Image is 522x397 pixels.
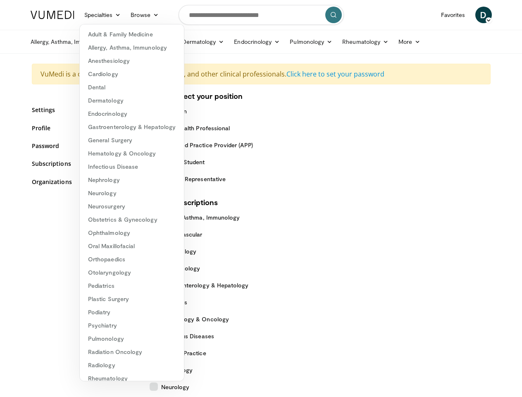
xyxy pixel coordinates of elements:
a: Psychiatry [80,319,184,332]
a: Allergy, Asthma, Immunology [26,33,120,50]
a: Pediatrics [80,279,184,292]
a: Endocrinology [80,107,184,120]
a: Allergy, Asthma, Immunology [80,41,184,54]
a: Orthopaedics [80,253,184,266]
span: Advanced Practice Provider (APP) [161,141,253,149]
input: Search topics, interventions [179,5,344,25]
div: Specialties [79,24,184,381]
a: Rheumatology [80,372,184,385]
a: Anesthesiology [80,54,184,67]
a: Subscriptions [32,159,137,168]
a: Podiatry [80,306,184,319]
div: VuMedi is a community of physicians, dentists, and other clinical professionals. [32,64,491,84]
a: Nephrology [80,173,184,187]
a: Neurosurgery [80,200,184,213]
a: Infectious Disease [80,160,184,173]
span: Gastroenterology & Hepatology [161,281,249,289]
a: Profile [32,124,137,132]
a: Adult & Family Medicine [80,28,184,41]
a: General Surgery [80,134,184,147]
a: Cardiology [80,67,184,81]
a: More [393,33,425,50]
a: Dental [80,81,184,94]
a: Oral Maxillofacial [80,239,184,253]
a: Otolaryngology [80,266,184,279]
a: Dermatology [177,33,229,50]
a: Click here to set your password [286,69,384,79]
strong: Please select your position [150,91,243,100]
a: Hematology & Oncology [80,147,184,160]
a: Settings [32,105,137,114]
span: Neurology [161,383,190,391]
a: D [475,7,492,23]
span: Allied Health Professional [161,124,230,132]
a: Pulmonology [285,33,337,50]
a: Endocrinology [229,33,285,50]
a: Organizations [32,177,137,186]
a: Obstetrics & Gynecology [80,213,184,226]
a: Radiology [80,359,184,372]
a: Browse [126,7,164,23]
a: Gastroenterology & Hepatology [80,120,184,134]
a: Ophthalmology [80,226,184,239]
a: Plastic Surgery [80,292,184,306]
a: Neurology [80,187,184,200]
a: Password [32,141,137,150]
a: Pulmonology [80,332,184,345]
a: Favorites [436,7,470,23]
span: Hematology & Oncology [161,315,229,323]
span: Industry Representative [161,175,226,183]
span: Infectious Diseases [161,332,214,340]
a: Specialties [79,7,126,23]
img: VuMedi Logo [31,11,74,19]
a: Rheumatology [337,33,393,50]
a: Dermatology [80,94,184,107]
a: Radiation Oncology [80,345,184,359]
span: Allergy, Asthma, Immunology [161,213,240,222]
